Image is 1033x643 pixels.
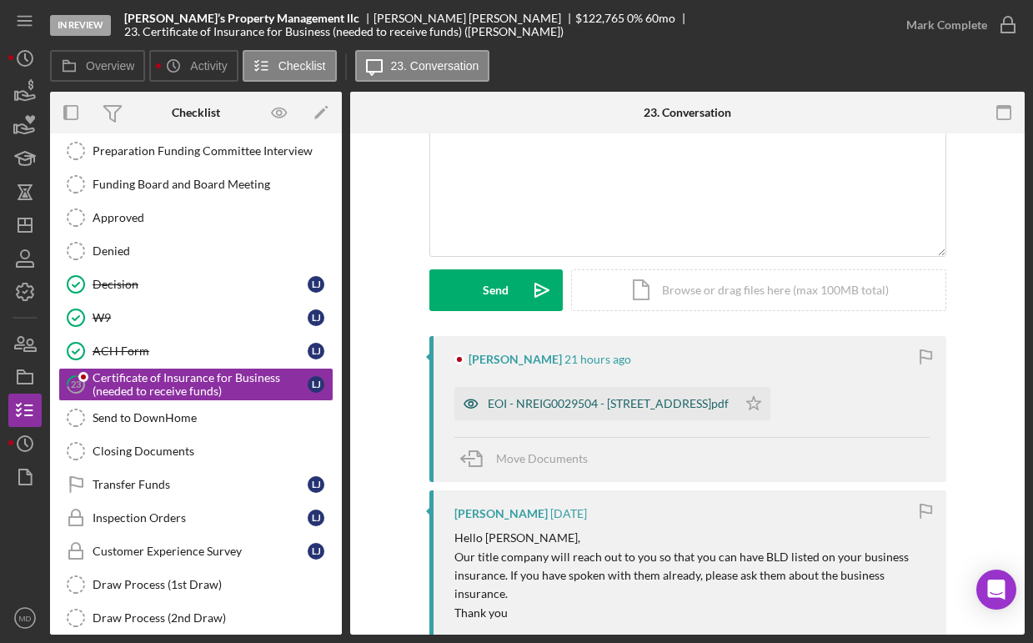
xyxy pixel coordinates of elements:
label: Overview [86,59,134,73]
div: Send to DownHome [93,411,333,424]
a: Preparation Funding Committee Interview [58,134,333,168]
a: Denied [58,234,333,268]
div: Closing Documents [93,445,333,458]
button: 23. Conversation [355,50,490,82]
div: 23. Certificate of Insurance for Business (needed to receive funds) ([PERSON_NAME]) [124,25,564,38]
div: [PERSON_NAME] [PERSON_NAME] [374,12,575,25]
div: Draw Process (1st Draw) [93,578,333,591]
div: Customer Experience Survey [93,545,308,558]
div: L J [308,476,324,493]
b: [PERSON_NAME]’s Property Management llc [124,12,359,25]
div: In Review [50,15,111,36]
div: Certificate of Insurance for Business (needed to receive funds) [93,371,308,398]
div: Transfer Funds [93,478,308,491]
div: Preparation Funding Committee Interview [93,144,333,158]
a: Closing Documents [58,435,333,468]
a: Draw Process (2nd Draw) [58,601,333,635]
time: 2025-10-08 22:13 [564,353,631,366]
p: Our title company will reach out to you so that you can have BLD listed on your business insuranc... [454,548,930,604]
div: 23. Conversation [644,106,731,119]
div: ACH Form [93,344,308,358]
span: $122,765 [575,11,624,25]
p: Thank you [454,604,930,622]
div: EOI - NREIG0029504 - [STREET_ADDRESS]pdf [488,397,729,410]
button: Checklist [243,50,337,82]
tspan: 23 [71,379,81,389]
div: [PERSON_NAME] [454,507,548,520]
div: Draw Process (2nd Draw) [93,611,333,625]
div: L J [308,276,324,293]
a: Draw Process (1st Draw) [58,568,333,601]
div: Decision [93,278,308,291]
div: Denied [93,244,333,258]
div: [PERSON_NAME] [469,353,562,366]
div: Checklist [172,106,220,119]
a: 23Certificate of Insurance for Business (needed to receive funds)LJ [58,368,333,401]
button: Mark Complete [890,8,1025,42]
text: MD [19,614,32,623]
p: Hello [PERSON_NAME], [454,529,930,547]
div: 60 mo [645,12,675,25]
a: Inspection OrdersLJ [58,501,333,535]
a: ACH FormLJ [58,334,333,368]
label: 23. Conversation [391,59,479,73]
label: Checklist [278,59,326,73]
div: Inspection Orders [93,511,308,525]
a: W9LJ [58,301,333,334]
a: Approved [58,201,333,234]
button: Overview [50,50,145,82]
div: L J [308,343,324,359]
a: Funding Board and Board Meeting [58,168,333,201]
a: Send to DownHome [58,401,333,435]
a: Transfer FundsLJ [58,468,333,501]
div: W9 [93,311,308,324]
div: L J [308,510,324,526]
div: Send [483,269,509,311]
button: MD [8,601,42,635]
button: Send [429,269,563,311]
label: Activity [190,59,227,73]
a: Customer Experience SurveyLJ [58,535,333,568]
a: DecisionLJ [58,268,333,301]
div: 0 % [627,12,643,25]
div: L J [308,376,324,393]
div: L J [308,543,324,560]
span: Move Documents [496,451,588,465]
time: 2025-10-03 14:48 [550,507,587,520]
button: Move Documents [454,438,604,480]
button: Activity [149,50,238,82]
div: Approved [93,211,333,224]
button: EOI - NREIG0029504 - [STREET_ADDRESS]pdf [454,387,770,420]
div: Open Intercom Messenger [976,570,1016,610]
div: L J [308,309,324,326]
div: Funding Board and Board Meeting [93,178,333,191]
div: Mark Complete [906,8,987,42]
